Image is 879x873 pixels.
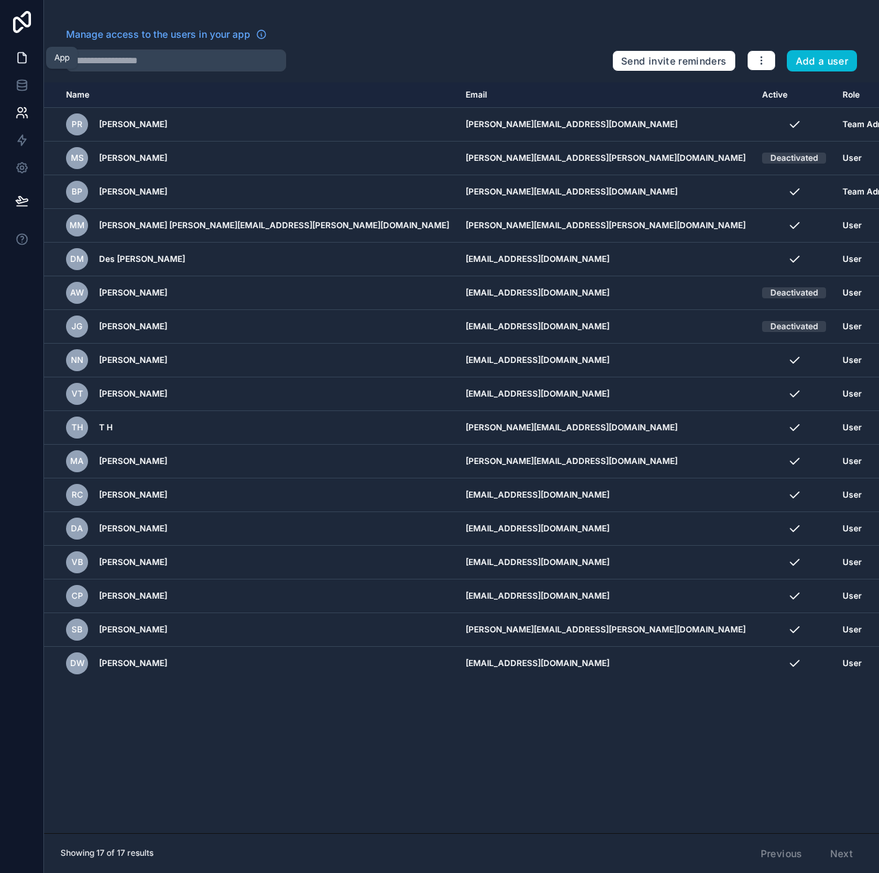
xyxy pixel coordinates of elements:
span: VT [72,388,83,399]
button: Add a user [787,50,858,72]
span: User [843,523,862,534]
span: [PERSON_NAME] [99,456,167,467]
span: Des [PERSON_NAME] [99,254,185,265]
td: [EMAIL_ADDRESS][DOMAIN_NAME] [457,579,754,613]
span: [PERSON_NAME] [99,321,167,332]
span: Showing 17 of 17 results [61,848,153,859]
span: NN [71,355,83,366]
td: [EMAIL_ADDRESS][DOMAIN_NAME] [457,310,754,344]
span: User [843,153,862,164]
span: MS [71,153,84,164]
td: [PERSON_NAME][EMAIL_ADDRESS][DOMAIN_NAME] [457,108,754,142]
div: scrollable content [44,82,879,833]
span: [PERSON_NAME] [99,388,167,399]
td: [EMAIL_ADDRESS][DOMAIN_NAME] [457,512,754,546]
td: [PERSON_NAME][EMAIL_ADDRESS][DOMAIN_NAME] [457,175,754,209]
span: [PERSON_NAME] [99,557,167,568]
span: User [843,254,862,265]
span: User [843,456,862,467]
span: DW [70,658,85,669]
span: DM [70,254,84,265]
span: User [843,624,862,635]
div: App [54,52,69,63]
span: [PERSON_NAME] [99,287,167,298]
span: [PERSON_NAME] [99,153,167,164]
span: CP [72,590,83,601]
span: [PERSON_NAME] [PERSON_NAME][EMAIL_ADDRESS][PERSON_NAME][DOMAIN_NAME] [99,220,449,231]
td: [PERSON_NAME][EMAIL_ADDRESS][DOMAIN_NAME] [457,411,754,445]
td: [EMAIL_ADDRESS][DOMAIN_NAME] [457,344,754,377]
span: T H [99,422,113,433]
span: [PERSON_NAME] [99,186,167,197]
span: User [843,321,862,332]
td: [PERSON_NAME][EMAIL_ADDRESS][PERSON_NAME][DOMAIN_NAME] [457,613,754,647]
td: [EMAIL_ADDRESS][DOMAIN_NAME] [457,546,754,579]
span: [PERSON_NAME] [99,624,167,635]
span: [PERSON_NAME] [99,658,167,669]
span: User [843,355,862,366]
button: Send invite reminders [612,50,735,72]
a: Manage access to the users in your app [66,27,267,41]
td: [PERSON_NAME][EMAIL_ADDRESS][PERSON_NAME][DOMAIN_NAME] [457,209,754,243]
td: [EMAIL_ADDRESS][DOMAIN_NAME] [457,377,754,411]
span: JG [72,321,83,332]
span: MA [70,456,84,467]
span: BP [72,186,83,197]
span: [PERSON_NAME] [99,590,167,601]
span: User [843,590,862,601]
span: AW [70,287,84,298]
span: [PERSON_NAME] [99,355,167,366]
span: User [843,388,862,399]
div: Deactivated [770,153,818,164]
span: VB [72,557,83,568]
div: Deactivated [770,287,818,298]
span: PR [72,119,83,130]
td: [EMAIL_ADDRESS][DOMAIN_NAME] [457,243,754,276]
span: [PERSON_NAME] [99,523,167,534]
td: [PERSON_NAME][EMAIL_ADDRESS][DOMAIN_NAME] [457,445,754,478]
td: [EMAIL_ADDRESS][DOMAIN_NAME] [457,478,754,512]
span: [PERSON_NAME] [99,119,167,130]
th: Active [754,82,834,108]
td: [EMAIL_ADDRESS][DOMAIN_NAME] [457,647,754,681]
span: User [843,658,862,669]
span: User [843,422,862,433]
span: [PERSON_NAME] [99,489,167,500]
span: User [843,489,862,500]
span: User [843,557,862,568]
div: Deactivated [770,321,818,332]
span: User [843,220,862,231]
span: DA [71,523,83,534]
th: Email [457,82,754,108]
td: [EMAIL_ADDRESS][DOMAIN_NAME] [457,276,754,310]
span: Mm [69,220,85,231]
span: SB [72,624,83,635]
span: Manage access to the users in your app [66,27,250,41]
span: User [843,287,862,298]
span: RC [72,489,83,500]
th: Name [44,82,457,108]
span: TH [72,422,83,433]
td: [PERSON_NAME][EMAIL_ADDRESS][PERSON_NAME][DOMAIN_NAME] [457,142,754,175]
